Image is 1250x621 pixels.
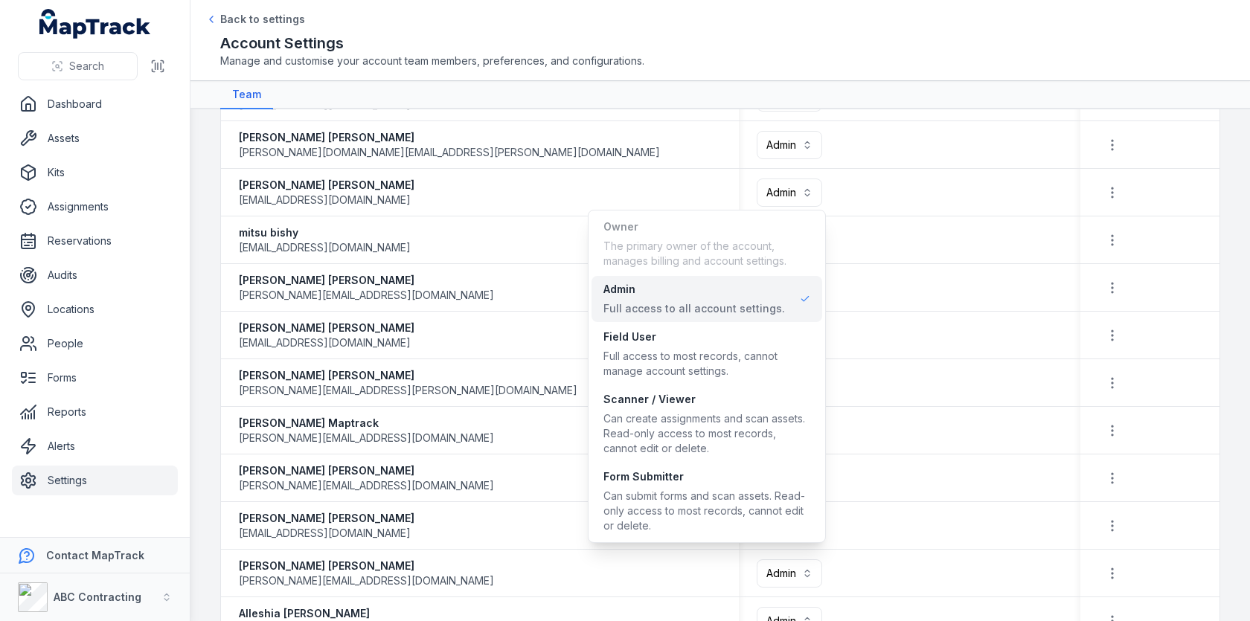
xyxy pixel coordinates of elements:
[603,469,810,484] div: Form Submitter
[603,301,785,316] div: Full access to all account settings.
[603,219,810,234] div: Owner
[603,489,810,533] div: Can submit forms and scan assets. Read-only access to most records, cannot edit or delete.
[588,210,826,543] div: Admin
[757,178,822,207] button: Admin
[603,282,785,297] div: Admin
[603,349,810,379] div: Full access to most records, cannot manage account settings.
[603,239,810,268] div: The primary owner of the account, manages billing and account settings.
[603,411,810,456] div: Can create assignments and scan assets. Read-only access to most records, cannot edit or delete.
[603,329,810,344] div: Field User
[603,392,810,407] div: Scanner / Viewer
